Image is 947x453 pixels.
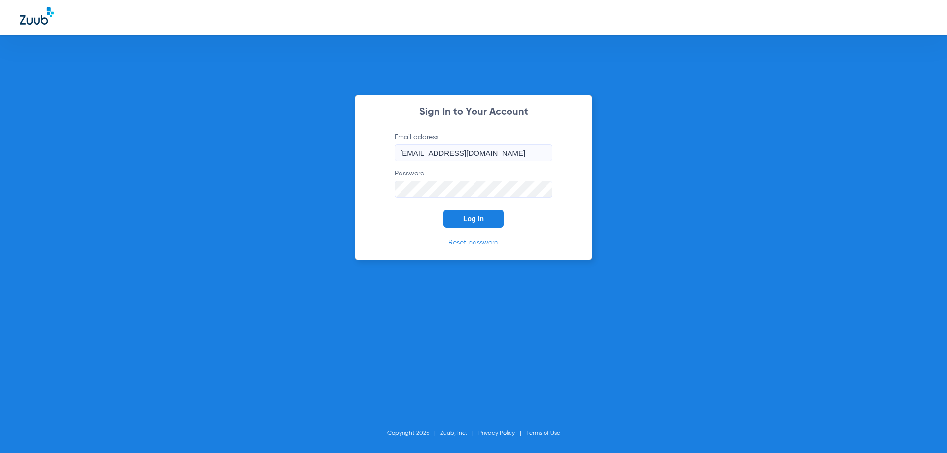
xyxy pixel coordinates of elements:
[526,430,560,436] a: Terms of Use
[898,406,947,453] iframe: Chat Widget
[463,215,484,223] span: Log In
[395,132,552,161] label: Email address
[395,144,552,161] input: Email address
[443,210,504,228] button: Log In
[395,169,552,198] label: Password
[395,181,552,198] input: Password
[20,7,54,25] img: Zuub Logo
[380,107,567,117] h2: Sign In to Your Account
[478,430,515,436] a: Privacy Policy
[448,239,499,246] a: Reset password
[387,428,440,438] li: Copyright 2025
[440,428,478,438] li: Zuub, Inc.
